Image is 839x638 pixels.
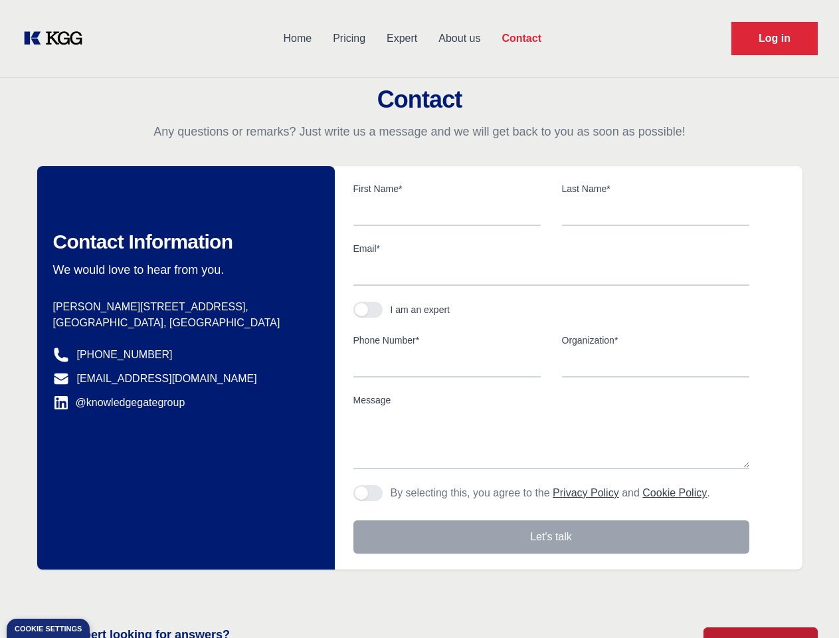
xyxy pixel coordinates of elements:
p: We would love to hear from you. [53,262,314,278]
a: @knowledgegategroup [53,395,185,411]
a: Request Demo [731,22,818,55]
label: Last Name* [562,182,749,195]
a: Cookie Policy [642,487,707,498]
p: Any questions or remarks? Just write us a message and we will get back to you as soon as possible! [16,124,823,140]
h2: Contact Information [53,230,314,254]
a: [PHONE_NUMBER] [77,347,173,363]
label: Email* [353,242,749,255]
a: KOL Knowledge Platform: Talk to Key External Experts (KEE) [21,28,93,49]
button: Let's talk [353,520,749,554]
p: By selecting this, you agree to the and . [391,485,710,501]
a: Pricing [322,21,376,56]
label: Phone Number* [353,334,541,347]
label: Message [353,393,749,407]
a: Contact [491,21,552,56]
a: [EMAIL_ADDRESS][DOMAIN_NAME] [77,371,257,387]
p: [PERSON_NAME][STREET_ADDRESS], [53,299,314,315]
p: [GEOGRAPHIC_DATA], [GEOGRAPHIC_DATA] [53,315,314,331]
label: Organization* [562,334,749,347]
a: Expert [376,21,428,56]
a: Home [272,21,322,56]
iframe: Chat Widget [773,574,839,638]
label: First Name* [353,182,541,195]
a: Privacy Policy [553,487,619,498]
h2: Contact [16,86,823,113]
a: About us [428,21,491,56]
div: I am an expert [391,303,450,316]
div: Cookie settings [15,625,82,633]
